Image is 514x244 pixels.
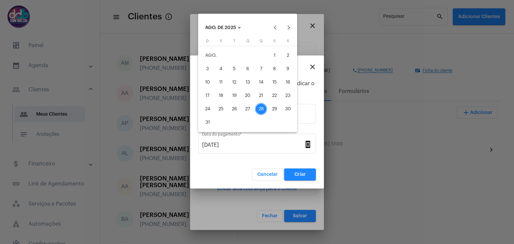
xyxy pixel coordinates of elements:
[268,62,281,76] button: 8 de agosto de 2025
[200,21,246,34] button: Choose month and year
[282,63,294,75] div: 9
[260,39,263,43] span: Q
[228,102,241,116] button: 26 de agosto de 2025
[268,49,280,62] div: 1
[228,90,240,102] div: 19
[241,62,254,76] button: 6 de agosto de 2025
[268,49,281,62] button: 1 de agosto de 2025
[228,89,241,102] button: 19 de agosto de 2025
[215,63,227,75] div: 4
[241,102,254,116] button: 27 de agosto de 2025
[281,62,294,76] button: 9 de agosto de 2025
[281,49,294,62] button: 2 de agosto de 2025
[214,89,228,102] button: 18 de agosto de 2025
[241,76,254,89] button: 13 de agosto de 2025
[241,89,254,102] button: 20 de agosto de 2025
[255,90,267,102] div: 21
[268,103,280,115] div: 29
[282,76,294,88] div: 16
[214,76,228,89] button: 11 de agosto de 2025
[242,103,254,115] div: 27
[201,116,214,129] button: 31 de agosto de 2025
[281,76,294,89] button: 16 de agosto de 2025
[228,63,240,75] div: 5
[201,62,214,76] button: 3 de agosto de 2025
[228,103,240,115] div: 26
[214,102,228,116] button: 25 de agosto de 2025
[206,39,209,43] span: D
[282,21,295,34] button: Next month
[201,49,268,62] td: AGO.
[228,76,240,88] div: 12
[281,102,294,116] button: 30 de agosto de 2025
[201,89,214,102] button: 17 de agosto de 2025
[282,90,294,102] div: 23
[287,39,289,43] span: S
[268,63,280,75] div: 8
[255,63,267,75] div: 7
[268,76,281,89] button: 15 de agosto de 2025
[220,39,222,43] span: S
[269,21,282,34] button: Previous month
[205,25,236,30] span: AGO. DE 2025
[246,39,249,43] span: Q
[255,76,267,88] div: 14
[254,62,268,76] button: 7 de agosto de 2025
[201,76,214,89] button: 10 de agosto de 2025
[242,90,254,102] div: 20
[268,90,280,102] div: 22
[268,102,281,116] button: 29 de agosto de 2025
[214,62,228,76] button: 4 de agosto de 2025
[254,102,268,116] button: 28 de agosto de 2025
[282,49,294,62] div: 2
[282,103,294,115] div: 30
[242,76,254,88] div: 13
[228,62,241,76] button: 5 de agosto de 2025
[215,103,227,115] div: 25
[268,76,280,88] div: 15
[233,39,235,43] span: T
[201,103,213,115] div: 24
[201,102,214,116] button: 24 de agosto de 2025
[255,103,267,115] div: 28
[201,90,213,102] div: 17
[201,63,213,75] div: 3
[281,89,294,102] button: 23 de agosto de 2025
[268,89,281,102] button: 22 de agosto de 2025
[273,39,276,43] span: S
[242,63,254,75] div: 6
[228,76,241,89] button: 12 de agosto de 2025
[254,76,268,89] button: 14 de agosto de 2025
[215,90,227,102] div: 18
[201,76,213,88] div: 10
[201,116,213,128] div: 31
[254,89,268,102] button: 21 de agosto de 2025
[215,76,227,88] div: 11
